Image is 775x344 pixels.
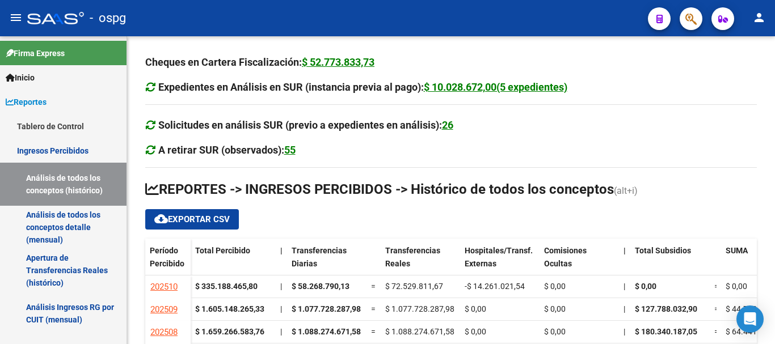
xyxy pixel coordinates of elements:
strong: Cheques en Cartera Fiscalización: [145,56,374,68]
mat-icon: person [752,11,766,24]
span: -$ 14.261.021,54 [465,282,525,291]
datatable-header-cell: | [276,239,287,286]
datatable-header-cell: Transferencias Reales [381,239,460,286]
span: Inicio [6,71,35,84]
span: = [371,282,376,291]
span: Exportar CSV [154,214,230,224]
span: | [624,327,625,336]
div: Open Intercom Messenger [736,305,764,333]
span: SUMA [726,246,748,255]
datatable-header-cell: Total Percibido [191,239,276,286]
span: $ 0,00 [465,304,486,313]
datatable-header-cell: Período Percibido [145,239,191,286]
span: - ospg [90,6,126,31]
span: $ 127.788.032,90 [635,304,697,313]
div: $ 10.028.672,00(5 expedientes) [424,79,567,95]
span: $ 1.077.728.287,98 [292,304,361,313]
datatable-header-cell: Hospitales/Transf. Externas [460,239,540,286]
span: $ 0,00 [544,304,566,313]
span: | [280,282,282,291]
datatable-header-cell: Total Subsidios [630,239,710,286]
span: $ 72.529.811,67 [385,282,443,291]
span: Transferencias Diarias [292,246,347,268]
span: Total Subsidios [635,246,691,255]
button: Exportar CSV [145,209,239,230]
span: $ 0,00 [635,282,656,291]
span: Hospitales/Transf. Externas [465,246,533,268]
strong: Expedientes en Análisis en SUR (instancia previa al pago): [158,81,567,93]
mat-icon: cloud_download [154,212,168,226]
span: Período Percibido [150,246,184,268]
span: Comisiones Ocultas [544,246,587,268]
div: 26 [442,117,453,133]
span: | [624,304,625,313]
span: | [624,282,625,291]
datatable-header-cell: Transferencias Diarias [287,239,367,286]
div: $ 52.773.833,73 [302,54,374,70]
span: = [714,304,719,313]
span: 202510 [150,282,178,292]
strong: $ 1.659.266.583,76 [195,327,264,336]
span: $ 180.340.187,05 [635,327,697,336]
span: REPORTES -> INGRESOS PERCIBIDOS -> Histórico de todos los conceptos [145,181,614,197]
span: Reportes [6,96,47,108]
span: = [714,327,719,336]
span: $ 1.088.274.671,58 [292,327,361,336]
strong: A retirar SUR (observados): [158,144,296,156]
datatable-header-cell: | [619,239,630,286]
strong: $ 1.605.148.265,33 [195,304,264,313]
div: 55 [284,142,296,158]
strong: Solicitudes en análisis SUR (previo a expedientes en análisis): [158,119,453,131]
span: = [714,282,719,291]
span: 202509 [150,304,178,315]
span: = [371,304,376,313]
span: (alt+i) [614,185,638,196]
span: $ 0,00 [726,282,747,291]
span: Transferencias Reales [385,246,440,268]
span: | [280,246,283,255]
span: Firma Express [6,47,65,60]
span: | [280,327,282,336]
strong: $ 335.188.465,80 [195,282,258,291]
span: $ 0,00 [544,327,566,336]
span: = [371,327,376,336]
span: $ 58.268.790,13 [292,282,349,291]
span: | [280,304,282,313]
span: | [624,246,626,255]
span: $ 0,00 [465,327,486,336]
span: Total Percibido [195,246,250,255]
span: $ 0,00 [544,282,566,291]
mat-icon: menu [9,11,23,24]
span: $ 1.088.274.671,58 [385,327,454,336]
span: 202508 [150,327,178,337]
span: $ 1.077.728.287,98 [385,304,454,313]
datatable-header-cell: Comisiones Ocultas [540,239,619,286]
